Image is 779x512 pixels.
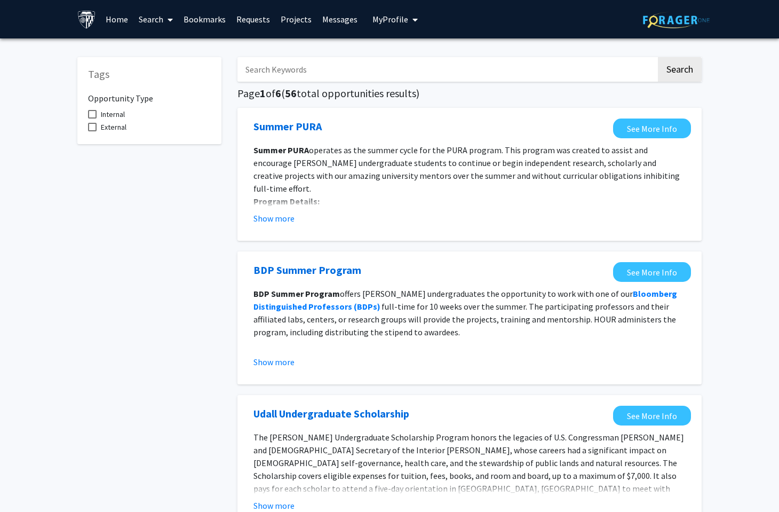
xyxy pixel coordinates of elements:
img: ForagerOne Logo [643,12,710,28]
p: offers [PERSON_NAME] undergraduates the opportunity to work with one of our full-time for 10 week... [253,287,686,338]
a: Opens in a new tab [253,119,322,135]
span: My Profile [372,14,408,25]
button: Show more [253,499,295,512]
strong: BDP Summer Program [253,288,340,299]
input: Search Keywords [237,57,656,82]
a: Opens in a new tab [253,406,409,422]
span: External [101,121,126,133]
strong: Program Details: [253,196,320,207]
button: Search [658,57,702,82]
a: Requests [231,1,275,38]
a: Projects [275,1,317,38]
span: Internal [101,108,125,121]
h5: Tags [88,68,211,81]
button: Show more [253,356,295,368]
h5: Page of ( total opportunities results) [237,87,702,100]
span: operates as the summer cycle for the PURA program. This program was created to assist and encoura... [253,145,680,194]
a: Opens in a new tab [613,406,691,426]
iframe: Chat [8,464,45,504]
span: 56 [285,86,297,100]
a: Opens in a new tab [253,262,361,278]
strong: Summer PURA [253,145,309,155]
button: Show more [253,212,295,225]
a: Opens in a new tab [613,119,691,138]
a: Opens in a new tab [613,262,691,282]
h6: Opportunity Type [88,85,211,104]
span: 1 [260,86,266,100]
a: Bookmarks [178,1,231,38]
img: Johns Hopkins University Logo [77,10,96,29]
a: Search [133,1,178,38]
span: 6 [275,86,281,100]
a: Messages [317,1,363,38]
a: Home [100,1,133,38]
